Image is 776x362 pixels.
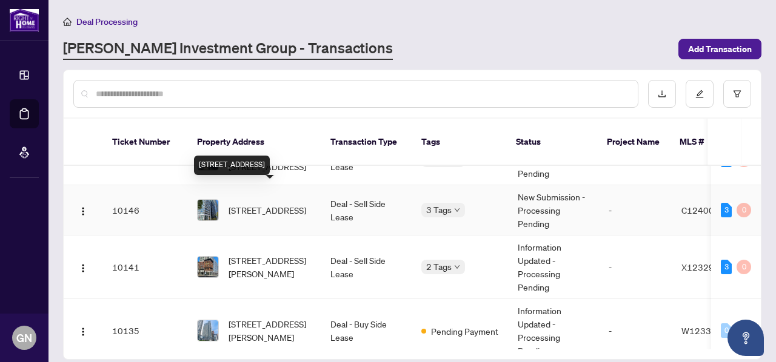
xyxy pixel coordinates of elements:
[727,320,764,356] button: Open asap
[198,320,218,341] img: thumbnail-img
[431,324,498,338] span: Pending Payment
[198,257,218,277] img: thumbnail-img
[426,203,452,217] span: 3 Tags
[229,317,311,344] span: [STREET_ADDRESS][PERSON_NAME]
[688,39,752,59] span: Add Transaction
[78,327,88,337] img: Logo
[737,260,751,274] div: 0
[78,206,88,216] img: Logo
[681,262,731,272] span: X12329094
[321,119,412,166] th: Transaction Type
[454,264,460,270] span: down
[229,254,311,280] span: [STREET_ADDRESS][PERSON_NAME]
[73,321,93,340] button: Logo
[198,200,218,220] img: thumbnail-img
[16,329,32,346] span: GN
[102,235,187,299] td: 10141
[723,80,751,108] button: filter
[187,119,321,166] th: Property Address
[733,90,741,98] span: filter
[63,18,72,26] span: home
[78,263,88,273] img: Logo
[506,119,597,166] th: Status
[658,90,666,98] span: download
[686,80,714,108] button: edit
[426,260,452,274] span: 2 Tags
[412,119,506,166] th: Tags
[681,325,733,336] span: W12339777
[599,185,672,235] td: -
[102,185,187,235] td: 10146
[10,9,39,31] img: logo
[73,257,93,277] button: Logo
[76,16,138,27] span: Deal Processing
[678,39,761,59] button: Add Transaction
[737,203,751,217] div: 0
[721,260,732,274] div: 3
[508,185,599,235] td: New Submission - Processing Pending
[721,323,732,338] div: 0
[194,156,270,175] div: [STREET_ADDRESS]
[73,200,93,220] button: Logo
[63,38,393,60] a: [PERSON_NAME] Investment Group - Transactions
[321,185,412,235] td: Deal - Sell Side Lease
[670,119,743,166] th: MLS #
[695,90,704,98] span: edit
[648,80,676,108] button: download
[681,205,731,216] span: C12400920
[599,235,672,299] td: -
[102,119,187,166] th: Ticket Number
[721,203,732,217] div: 3
[597,119,670,166] th: Project Name
[454,207,460,213] span: down
[508,235,599,299] td: Information Updated - Processing Pending
[229,203,306,217] span: [STREET_ADDRESS]
[321,235,412,299] td: Deal - Sell Side Lease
